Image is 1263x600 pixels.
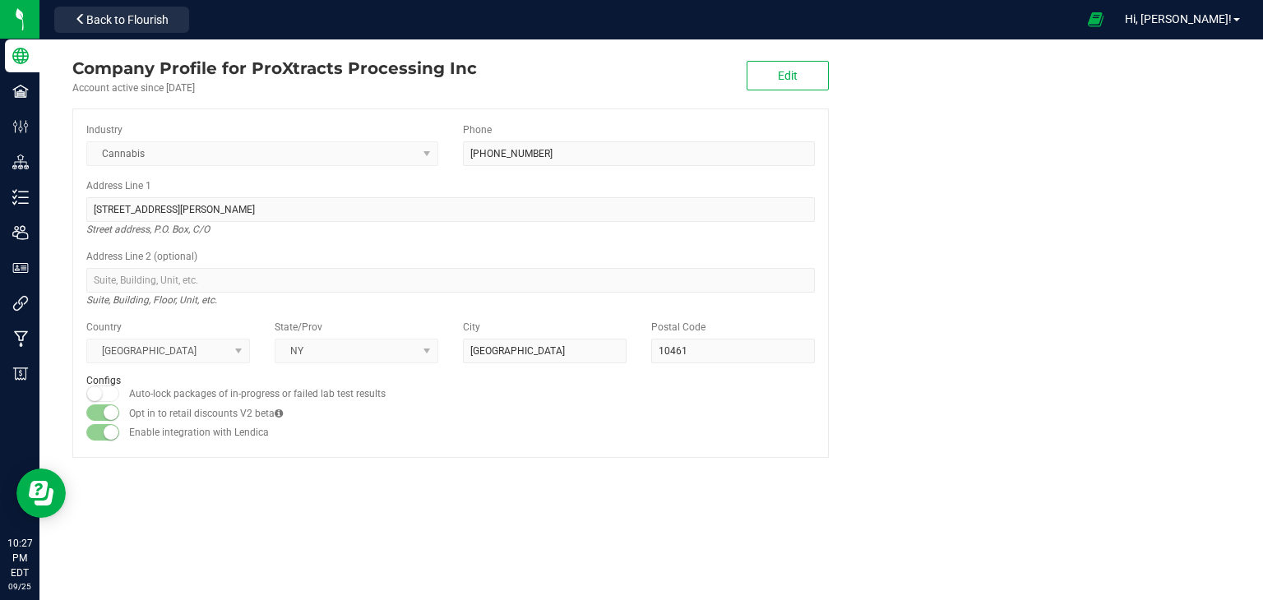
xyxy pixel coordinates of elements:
inline-svg: Integrations [12,295,29,312]
inline-svg: Company [12,48,29,64]
label: Industry [86,122,123,137]
span: Hi, [PERSON_NAME]! [1125,12,1232,25]
label: Auto-lock packages of in-progress or failed lab test results [129,386,386,401]
label: City [463,320,480,335]
i: Street address, P.O. Box, C/O [86,219,210,239]
h2: Configs [86,376,815,386]
button: Back to Flourish [54,7,189,33]
label: Phone [463,122,492,137]
label: Address Line 2 (optional) [86,249,197,264]
label: State/Prov [275,320,322,335]
i: Suite, Building, Floor, Unit, etc. [86,290,217,310]
inline-svg: Inventory [12,189,29,205]
input: City [463,339,627,363]
iframe: Resource center [16,468,66,518]
div: Account active since [DATE] [72,81,477,95]
label: Enable integration with Lendica [129,425,269,440]
inline-svg: Users [12,224,29,241]
inline-svg: Facilities [12,83,29,99]
inline-svg: Billing [12,366,29,382]
p: 09/25 [7,580,32,593]
inline-svg: User Roles [12,260,29,276]
input: (123) 456-7890 [463,141,815,166]
span: Back to Flourish [86,13,169,26]
span: Open Ecommerce Menu [1077,3,1114,35]
inline-svg: Configuration [12,118,29,135]
input: Address [86,197,815,222]
inline-svg: Manufacturing [12,330,29,347]
input: Postal Code [651,339,815,363]
span: Edit [778,69,798,82]
label: Opt in to retail discounts V2 beta [129,406,283,421]
label: Address Line 1 [86,178,151,193]
p: 10:27 PM EDT [7,536,32,580]
div: ProXtracts Processing Inc [72,56,477,81]
button: Edit [747,61,829,90]
inline-svg: Distribution [12,154,29,170]
label: Country [86,320,122,335]
input: Suite, Building, Unit, etc. [86,268,815,293]
label: Postal Code [651,320,706,335]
